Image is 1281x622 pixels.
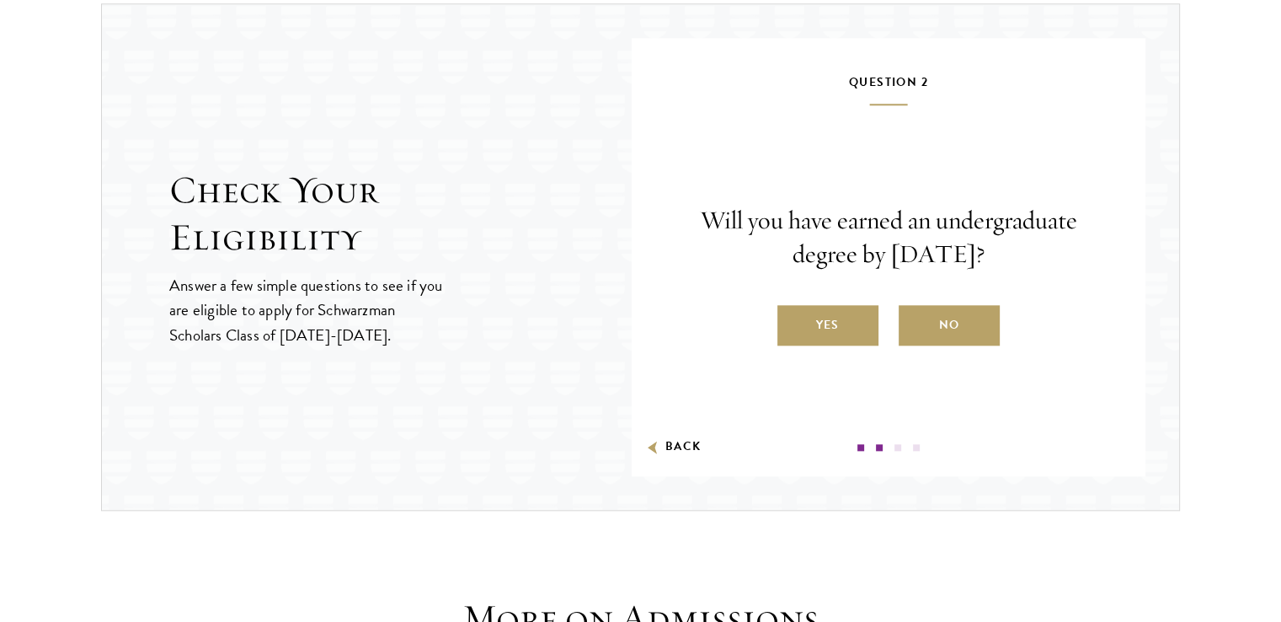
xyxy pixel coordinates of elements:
[777,305,878,346] label: Yes
[682,204,1095,271] p: Will you have earned an undergraduate degree by [DATE]?
[169,167,632,261] h2: Check Your Eligibility
[899,305,1000,346] label: No
[649,438,702,456] button: Back
[169,273,445,346] p: Answer a few simple questions to see if you are eligible to apply for Schwarzman Scholars Class o...
[682,72,1095,105] h5: Question 2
